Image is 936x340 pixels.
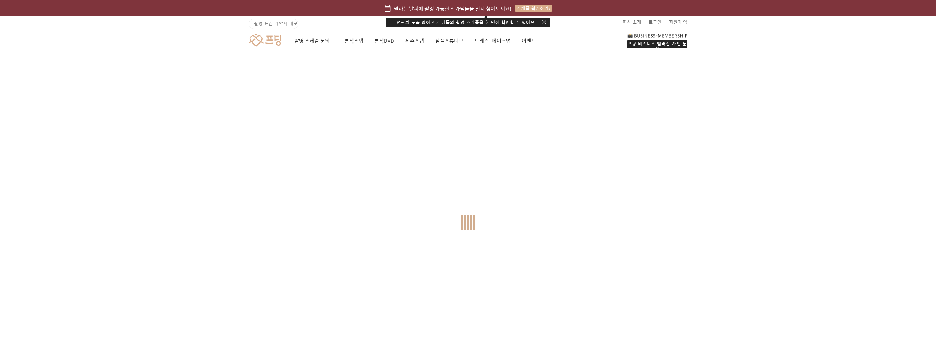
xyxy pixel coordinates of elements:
a: 촬영 스케줄 문의 [294,29,333,53]
span: 원하는 날짜에 촬영 가능한 작가님들을 먼저 찾아보세요! [394,4,512,12]
a: 이벤트 [522,29,536,53]
a: 본식스냅 [344,29,363,53]
span: 촬영 표준 계약서 배포 [254,20,298,27]
a: 드레스·메이크업 [475,29,511,53]
div: 프딩 비즈니스 멤버십 가입 문의 [627,40,687,48]
div: 연락처 노출 없이 작가님들의 촬영 스케줄을 한 번에 확인할 수 있어요. [386,18,550,27]
a: 촬영 표준 계약서 배포 [249,19,298,29]
a: 회사 소개 [623,16,641,28]
a: 심플스튜디오 [435,29,464,53]
a: 회원가입 [669,16,687,28]
a: 본식DVD [374,29,394,53]
div: 스케줄 확인하기 [515,5,552,12]
a: 제주스냅 [405,29,424,53]
a: 프딩 비즈니스 멤버십 가입 문의 [627,33,687,48]
a: 로그인 [649,16,662,28]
